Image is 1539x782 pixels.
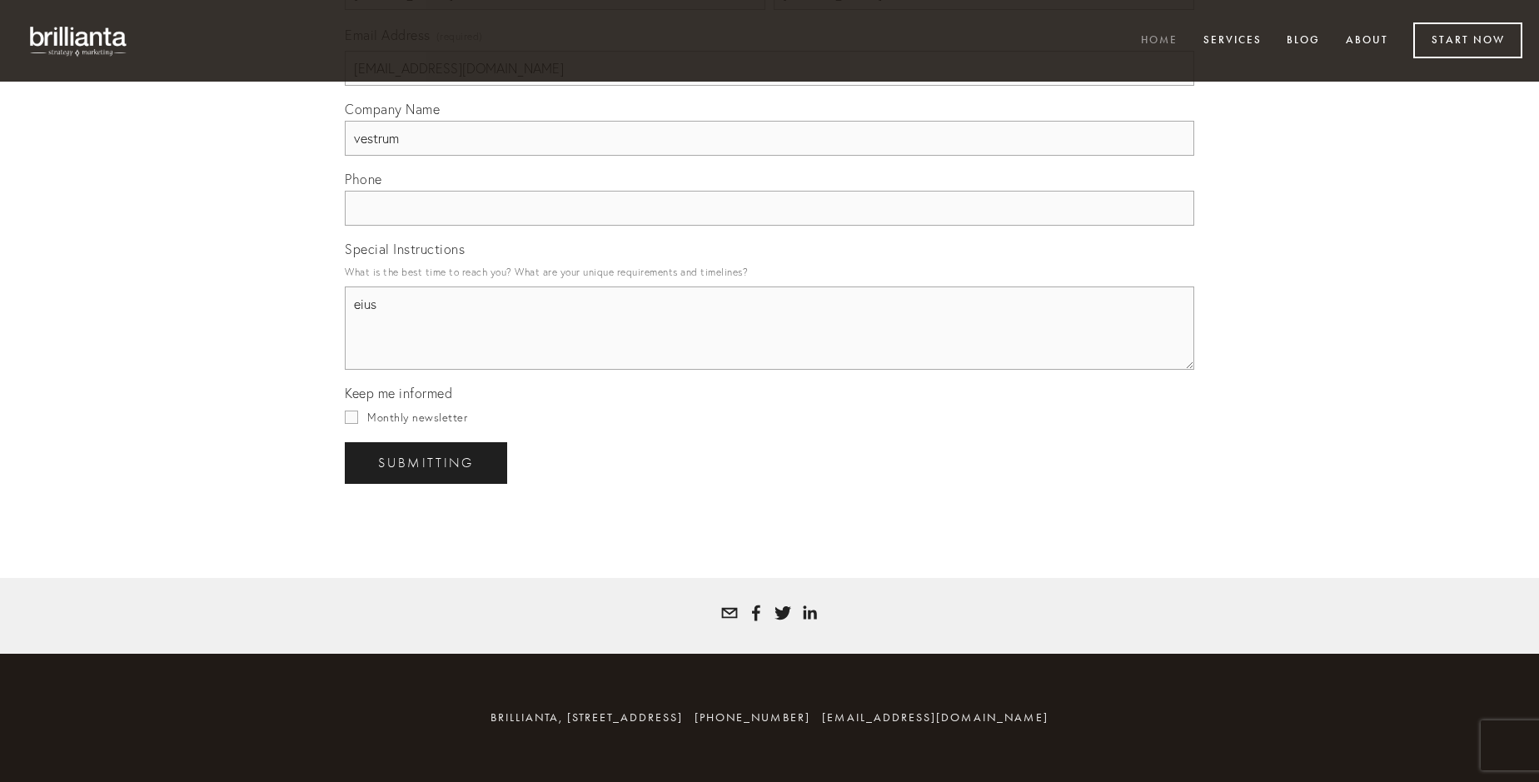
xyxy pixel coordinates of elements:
[367,411,467,424] span: Monthly newsletter
[1413,22,1522,58] a: Start Now
[801,605,818,621] a: Tatyana White
[1130,27,1188,55] a: Home
[345,261,1194,283] p: What is the best time to reach you? What are your unique requirements and timelines?
[17,17,142,65] img: brillianta - research, strategy, marketing
[721,605,738,621] a: tatyana@brillianta.com
[345,286,1194,370] textarea: eius
[491,710,683,725] span: brillianta, [STREET_ADDRESS]
[345,385,452,401] span: Keep me informed
[774,605,791,621] a: Tatyana White
[345,241,465,257] span: Special Instructions
[695,710,810,725] span: [PHONE_NUMBER]
[345,411,358,424] input: Monthly newsletter
[378,456,474,471] span: Submitting
[822,710,1048,725] a: [EMAIL_ADDRESS][DOMAIN_NAME]
[345,171,382,187] span: Phone
[1276,27,1331,55] a: Blog
[345,442,507,484] button: SubmittingSubmitting
[345,101,440,117] span: Company Name
[748,605,765,621] a: Tatyana Bolotnikov White
[1335,27,1399,55] a: About
[1193,27,1273,55] a: Services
